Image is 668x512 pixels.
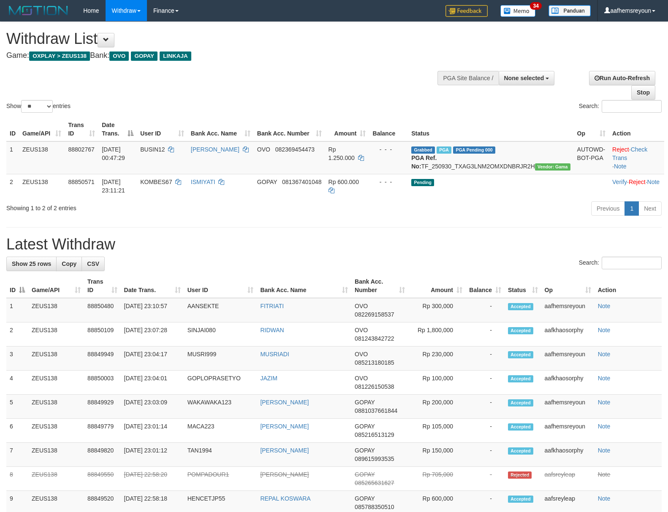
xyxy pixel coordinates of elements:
[355,399,375,406] span: GOPAY
[355,495,375,502] span: GOPAY
[598,471,611,478] a: Note
[121,371,184,395] td: [DATE] 23:04:01
[638,201,662,216] a: Next
[408,419,466,443] td: Rp 105,000
[504,75,544,81] span: None selected
[260,471,309,478] a: [PERSON_NAME]
[508,327,533,334] span: Accepted
[121,347,184,371] td: [DATE] 23:04:17
[257,274,351,298] th: Bank Acc. Name: activate to sort column ascending
[87,260,99,267] span: CSV
[160,51,191,61] span: LINKAJA
[408,347,466,371] td: Rp 230,000
[598,351,611,358] a: Note
[140,146,165,153] span: BUSIN12
[541,371,595,395] td: aafkhaosorphy
[629,179,646,185] a: Reject
[372,145,405,154] div: - - -
[355,431,394,438] span: Copy 085216513129 to clipboard
[6,51,437,60] h4: Game: Bank:
[369,117,408,141] th: Balance
[12,260,51,267] span: Show 25 rows
[508,303,533,310] span: Accepted
[6,274,28,298] th: ID: activate to sort column descending
[437,71,498,85] div: PGA Site Balance /
[131,51,157,61] span: GOPAY
[574,141,609,174] td: AUTOWD-BOT-PGA
[6,467,28,491] td: 8
[591,201,625,216] a: Previous
[355,327,368,333] span: OVO
[466,443,505,467] td: -
[445,5,488,17] img: Feedback.jpg
[62,260,76,267] span: Copy
[184,395,257,419] td: WAKAWAKA123
[184,467,257,491] td: POMPADOUR1
[355,504,394,510] span: Copy 085788350510 to clipboard
[109,51,129,61] span: OVO
[84,274,120,298] th: Trans ID: activate to sort column ascending
[500,5,536,17] img: Button%20Memo.svg
[121,322,184,347] td: [DATE] 23:07:28
[598,327,611,333] a: Note
[184,419,257,443] td: MACA223
[372,178,405,186] div: - - -
[609,117,664,141] th: Action
[541,298,595,322] td: aafhemsreyoun
[647,179,660,185] a: Note
[29,51,90,61] span: OXPLAY > ZEUS138
[6,174,19,198] td: 2
[184,347,257,371] td: MUSRI999
[121,467,184,491] td: [DATE] 22:58:20
[598,423,611,430] a: Note
[612,179,627,185] a: Verify
[102,179,125,194] span: [DATE] 23:11:21
[28,274,84,298] th: Game/API: activate to sort column ascending
[508,399,533,406] span: Accepted
[6,200,272,212] div: Showing 1 to 2 of 2 entries
[6,371,28,395] td: 4
[84,298,120,322] td: 88850480
[408,371,466,395] td: Rp 100,000
[508,471,532,479] span: Rejected
[6,30,437,47] h1: Withdraw List
[28,322,84,347] td: ZEUS138
[411,146,435,154] span: Grabbed
[121,419,184,443] td: [DATE] 23:01:14
[84,371,120,395] td: 88850003
[6,347,28,371] td: 3
[257,146,270,153] span: OVO
[408,298,466,322] td: Rp 300,000
[19,117,65,141] th: Game/API: activate to sort column ascending
[579,257,662,269] label: Search:
[6,141,19,174] td: 1
[541,467,595,491] td: aafsreyleap
[355,383,394,390] span: Copy 081226150538 to clipboard
[254,117,325,141] th: Bank Acc. Number: activate to sort column ascending
[411,179,434,186] span: Pending
[541,443,595,467] td: aafkhaosorphy
[98,117,137,141] th: Date Trans.: activate to sort column descending
[121,395,184,419] td: [DATE] 23:03:09
[499,71,555,85] button: None selected
[275,146,315,153] span: Copy 082369454473 to clipboard
[6,236,662,253] h1: Latest Withdraw
[612,146,629,153] a: Reject
[84,467,120,491] td: 88849550
[355,335,394,342] span: Copy 081243842722 to clipboard
[609,141,664,174] td: · ·
[602,257,662,269] input: Search:
[453,146,495,154] span: PGA Pending
[260,351,289,358] a: MUSRIADI
[595,274,662,298] th: Action
[541,347,595,371] td: aafhemsreyoun
[6,4,71,17] img: MOTION_logo.png
[408,443,466,467] td: Rp 150,000
[28,371,84,395] td: ZEUS138
[121,298,184,322] td: [DATE] 23:10:57
[102,146,125,161] span: [DATE] 00:47:29
[408,467,466,491] td: Rp 705,000
[191,179,215,185] a: ISMIYATI
[68,179,94,185] span: 88850571
[260,447,309,454] a: [PERSON_NAME]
